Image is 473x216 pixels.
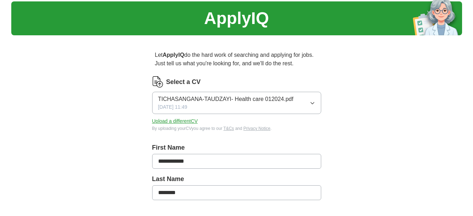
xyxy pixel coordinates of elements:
label: Select a CV [166,77,201,87]
div: By uploading your CV you agree to our and . [152,125,321,132]
h1: ApplyIQ [204,6,269,31]
img: CV Icon [152,76,163,88]
p: Let do the hard work of searching and applying for jobs. Just tell us what you're looking for, an... [152,48,321,71]
label: Last Name [152,174,321,184]
span: TICHASANGANA-TAUDZAYI- Health care 012024.pdf [158,95,293,103]
strong: ApplyIQ [163,52,184,58]
span: [DATE] 11:49 [158,103,187,111]
a: T&Cs [223,126,234,131]
label: First Name [152,143,321,152]
button: Upload a differentCV [152,118,198,125]
button: TICHASANGANA-TAUDZAYI- Health care 012024.pdf[DATE] 11:49 [152,92,321,114]
a: Privacy Notice [243,126,270,131]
